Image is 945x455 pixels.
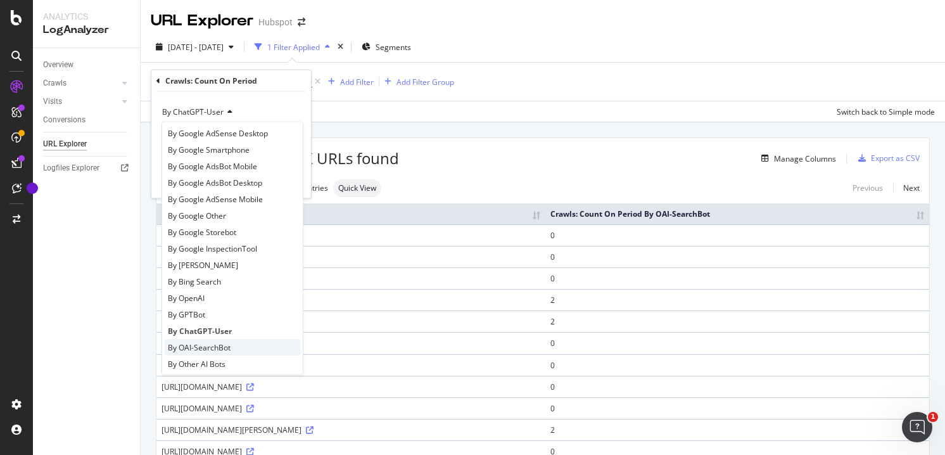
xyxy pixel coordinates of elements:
[267,42,320,53] div: 1 Filter Applied
[545,203,929,224] th: Crawls: Count On Period By OAI-SearchBot: activate to sort column ascending
[43,23,130,37] div: LogAnalyzer
[168,309,205,319] span: By GPTBot
[168,127,268,138] span: By Google AdSense Desktop
[43,162,99,175] div: Logfiles Explorer
[162,381,540,392] div: [URL][DOMAIN_NAME]
[162,106,224,117] span: By ChatGPT-User
[43,77,67,90] div: Crawls
[168,325,232,336] span: By ChatGPT-User
[27,183,38,194] div: Tooltip anchor
[756,151,836,166] button: Manage Columns
[323,74,374,89] button: Add Filter
[162,295,540,305] div: [URL][DOMAIN_NAME]
[545,332,929,354] td: 0
[168,193,263,204] span: By Google AdSense Mobile
[298,18,305,27] div: arrow-right-arrow-left
[43,162,131,175] a: Logfiles Explorer
[43,77,118,90] a: Crawls
[545,376,929,397] td: 0
[396,77,454,87] div: Add Filter Group
[156,176,196,188] button: Cancel
[168,259,238,270] span: By [PERSON_NAME]
[168,42,224,53] span: [DATE] - [DATE]
[168,144,250,155] span: By Google Smartphone
[168,177,262,188] span: By Google AdsBot Desktop
[837,106,935,117] div: Switch back to Simple mode
[545,419,929,440] td: 2
[43,138,131,151] a: URL Explorer
[162,230,540,241] div: [URL][DOMAIN_NAME]
[774,153,836,164] div: Manage Columns
[928,412,938,422] span: 1
[151,37,239,57] button: [DATE] - [DATE]
[338,184,376,192] span: Quick View
[376,42,411,53] span: Segments
[43,10,130,23] div: Analytics
[545,267,929,289] td: 0
[162,403,540,414] div: [URL][DOMAIN_NAME]
[545,224,929,246] td: 0
[168,210,226,221] span: By Google Other
[545,289,929,311] td: 2
[162,316,540,327] div: [URL][DOMAIN_NAME]
[168,276,221,286] span: By Bing Search
[168,243,257,253] span: By Google InspectionTool
[43,58,73,72] div: Overview
[165,75,257,86] div: Crawls: Count On Period
[168,292,205,303] span: By OpenAI
[893,179,920,197] a: Next
[162,252,540,262] div: [URL][DOMAIN_NAME]
[162,425,540,435] div: [URL][DOMAIN_NAME][PERSON_NAME]
[340,77,374,87] div: Add Filter
[43,95,62,108] div: Visits
[335,41,346,53] div: times
[43,113,131,127] a: Conversions
[258,16,293,29] div: Hubspot
[832,101,935,122] button: Switch back to Simple mode
[902,412,932,442] iframe: Intercom live chat
[156,203,545,224] th: Full URL: activate to sort column ascending
[168,358,225,369] span: By Other AI Bots
[162,338,540,349] div: [URL][DOMAIN_NAME]
[545,354,929,376] td: 0
[43,138,87,151] div: URL Explorer
[162,273,540,284] div: [URL][DOMAIN_NAME]
[168,160,257,171] span: By Google AdsBot Mobile
[168,226,236,237] span: By Google Storebot
[545,246,929,267] td: 0
[162,360,540,371] div: [URL][DOMAIN_NAME]
[357,37,416,57] button: Segments
[545,397,929,419] td: 0
[871,153,920,163] div: Export as CSV
[43,113,86,127] div: Conversions
[43,58,131,72] a: Overview
[379,74,454,89] button: Add Filter Group
[151,10,253,32] div: URL Explorer
[545,311,929,332] td: 2
[168,342,231,352] span: By OAI-SearchBot
[43,95,118,108] a: Visits
[853,148,920,169] button: Export as CSV
[250,37,335,57] button: 1 Filter Applied
[333,179,381,197] div: neutral label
